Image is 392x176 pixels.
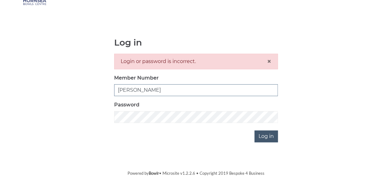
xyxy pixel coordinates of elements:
[114,54,278,69] div: Login or password is incorrect.
[267,57,271,66] span: ×
[267,58,271,65] button: Close
[114,38,278,47] h1: Log in
[128,171,264,176] span: Powered by • Microsite v1.2.2.6 • Copyright 2019 Bespoke 4 Business
[114,101,139,109] label: Password
[254,130,278,142] input: Log in
[114,74,159,82] label: Member Number
[149,171,159,176] a: Bowlr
